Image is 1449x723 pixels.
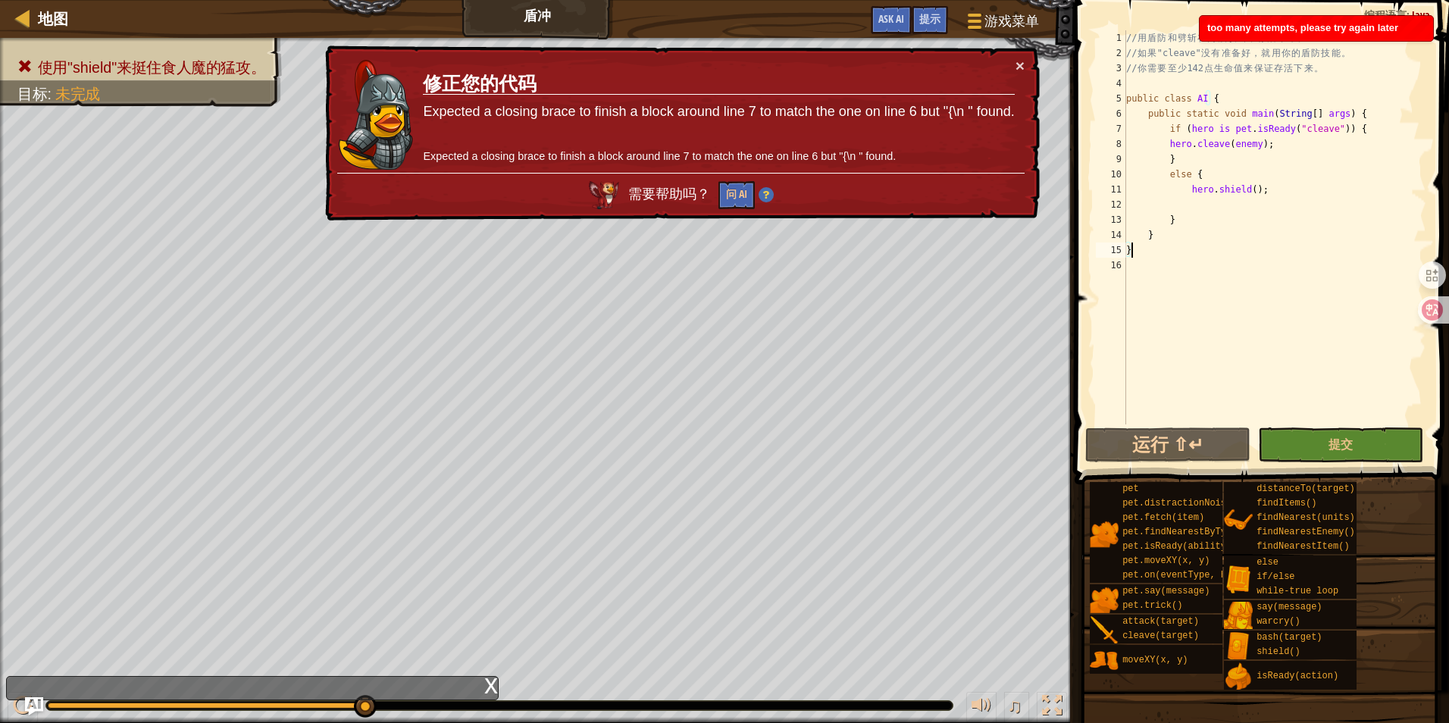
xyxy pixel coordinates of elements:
[55,86,100,102] span: 未完成
[1090,616,1119,645] img: portrait.png
[1096,76,1126,91] div: 4
[484,677,498,692] div: x
[1224,565,1253,593] img: portrait.png
[1407,8,1412,22] span: :
[1257,527,1355,537] span: findNearestEnemy()
[718,181,755,209] button: 问 AI
[423,102,1014,122] p: Expected a closing brace to finish a block around line 7 to match the one on line 6 but "{\n " fo...
[1096,136,1126,152] div: 8
[1096,30,1126,45] div: 1
[984,11,1039,31] span: 游戏菜单
[1257,632,1322,643] span: bash(target)
[1096,243,1126,258] div: 15
[1096,121,1126,136] div: 7
[1329,436,1353,452] span: 提交
[1224,632,1253,661] img: portrait.png
[1364,8,1407,22] span: 编程语言
[8,692,38,723] button: Ctrl + P: Play
[1085,427,1250,462] button: 运行 ⇧↵
[1096,45,1126,61] div: 2
[589,181,619,208] img: AI
[1257,602,1322,612] span: say(message)
[1007,694,1022,717] span: ♫
[878,11,904,26] span: Ask AI
[1257,498,1316,509] span: findItems()
[1224,505,1253,534] img: portrait.png
[1096,227,1126,243] div: 14
[1016,58,1025,74] button: ×
[38,8,68,29] span: 地图
[1257,671,1338,681] span: isReady(action)
[1096,152,1126,167] div: 9
[1090,586,1119,615] img: portrait.png
[871,6,912,34] button: Ask AI
[1257,541,1349,552] span: findNearestItem()
[423,74,1014,95] h3: 修正您的代码
[1122,570,1264,581] span: pet.on(eventType, handler)
[1224,662,1253,691] img: portrait.png
[1096,258,1126,273] div: 16
[1257,484,1355,494] span: distanceTo(target)
[1257,571,1294,582] span: if/else
[1122,600,1182,611] span: pet.trick()
[1122,541,1231,552] span: pet.isReady(ability)
[1257,586,1338,596] span: while-true loop
[17,86,47,102] span: 目标
[1122,512,1204,523] span: pet.fetch(item)
[1096,61,1126,76] div: 3
[1090,646,1119,675] img: portrait.png
[1122,631,1199,641] span: cleave(target)
[1122,498,1242,509] span: pet.distractionNoise()
[338,60,414,171] img: duck_hattori.png
[1090,520,1119,549] img: portrait.png
[38,59,265,76] span: 使用"shield"来挺住食人魔的猛攻。
[25,697,43,715] button: Ask AI
[17,57,265,78] li: 使用"shield"来挺住食人魔的猛攻。
[1122,616,1199,627] span: attack(target)
[1096,197,1126,212] div: 12
[1257,512,1355,523] span: findNearest(units)
[759,187,774,202] img: Hint
[1122,655,1188,665] span: moveXY(x, y)
[1004,692,1030,723] button: ♫
[1122,484,1139,494] span: pet
[1122,527,1269,537] span: pet.findNearestByType(type)
[1257,557,1278,568] span: else
[1122,586,1210,596] span: pet.say(message)
[1224,602,1253,631] img: portrait.png
[966,692,997,723] button: 音量调节
[1037,692,1067,723] button: 切换全屏
[1412,8,1430,22] span: Java
[1096,91,1126,106] div: 5
[1258,427,1423,462] button: 提交
[1096,167,1126,182] div: 10
[423,149,1014,164] p: Expected a closing brace to finish a block around line 7 to match the one on line 6 but "{\n " fo...
[919,11,940,26] span: 提示
[1096,182,1126,197] div: 11
[1207,22,1398,33] span: too many attempts, please try again later
[1096,212,1126,227] div: 13
[1257,646,1300,657] span: shield()
[1122,556,1210,566] span: pet.moveXY(x, y)
[47,86,55,102] span: :
[628,186,714,202] span: 需要帮助吗？
[956,6,1048,42] button: 游戏菜单
[1096,106,1126,121] div: 6
[1257,616,1300,627] span: warcry()
[30,8,68,29] a: 地图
